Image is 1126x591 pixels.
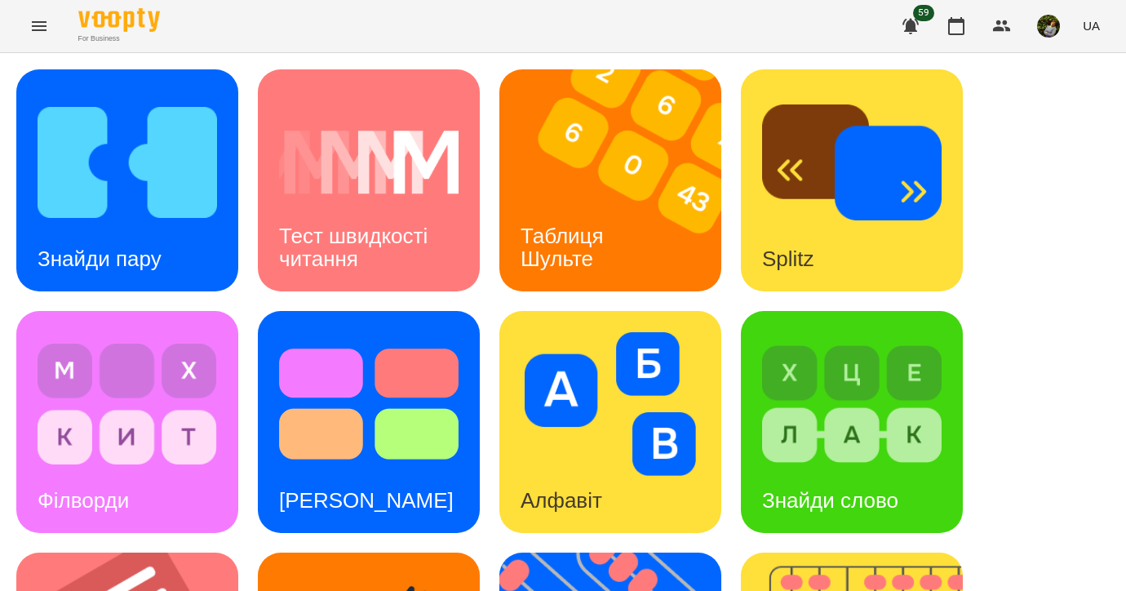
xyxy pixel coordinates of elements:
h3: Алфавіт [521,488,602,513]
span: UA [1083,17,1100,34]
h3: [PERSON_NAME] [279,488,454,513]
span: For Business [78,33,160,44]
button: Menu [20,7,59,46]
img: Філворди [38,332,217,476]
img: Тест Струпа [279,332,459,476]
img: b75e9dd987c236d6cf194ef640b45b7d.jpg [1037,15,1060,38]
h3: Знайди слово [762,488,898,513]
button: UA [1076,11,1106,41]
img: Таблиця Шульте [499,69,742,291]
a: Таблиця ШультеТаблиця Шульте [499,69,721,291]
h3: Філворди [38,488,129,513]
img: Тест швидкості читання [279,91,459,234]
h3: Тест швидкості читання [279,224,433,270]
a: SplitzSplitz [741,69,963,291]
img: Алфавіт [521,332,700,476]
h3: Таблиця Шульте [521,224,610,270]
img: Знайди слово [762,332,942,476]
span: 59 [913,5,934,21]
a: Тест швидкості читанняТест швидкості читання [258,69,480,291]
a: Тест Струпа[PERSON_NAME] [258,311,480,533]
a: АлфавітАлфавіт [499,311,721,533]
img: Splitz [762,91,942,234]
a: ФілвордиФілворди [16,311,238,533]
a: Знайди словоЗнайди слово [741,311,963,533]
a: Знайди паруЗнайди пару [16,69,238,291]
h3: Splitz [762,247,814,271]
img: Voopty Logo [78,8,160,32]
h3: Знайди пару [38,247,162,271]
img: Знайди пару [38,91,217,234]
